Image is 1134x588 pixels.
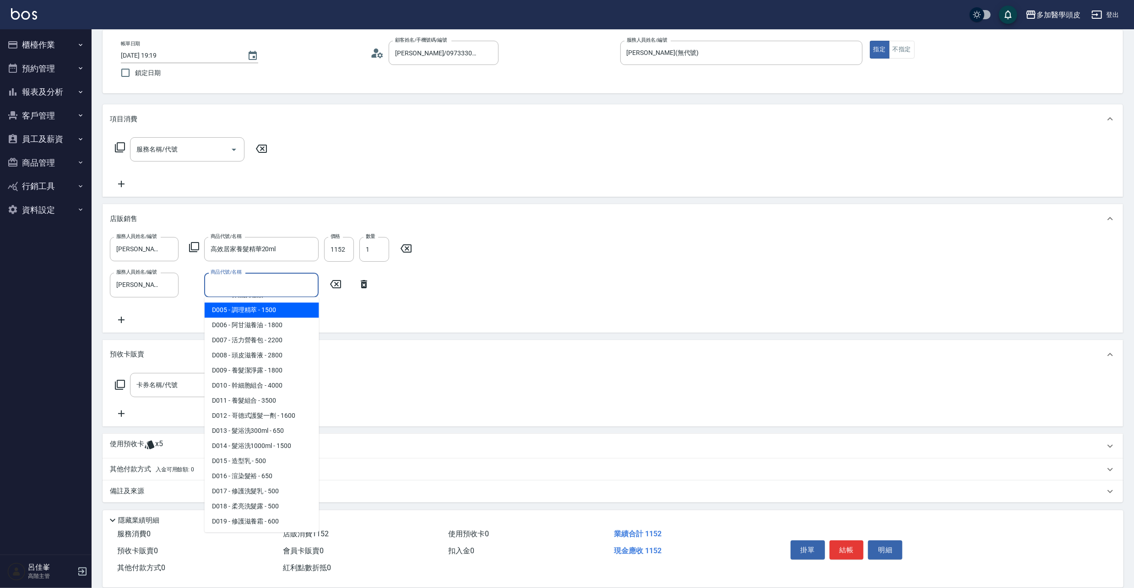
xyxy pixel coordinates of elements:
label: 數量 [366,233,375,240]
span: 現金應收 1152 [614,546,662,555]
label: 服務人員姓名/編號 [627,37,667,43]
span: 其他付款方式 0 [117,563,165,572]
input: YYYY/MM/DD hh:mm [121,48,238,63]
span: D014 - 髮浴洗1000ml - 1500 [205,438,319,453]
button: 登出 [1088,6,1123,23]
p: 備註及來源 [110,486,144,496]
span: D016 - 渲染髮裕 - 650 [205,469,319,484]
span: 入金可用餘額: 0 [156,466,195,473]
span: D019 - 修護滋養霜 - 600 [205,514,319,529]
button: Choose date, selected date is 2025-09-10 [242,45,264,67]
button: 員工及薪資 [4,127,88,151]
label: 帳單日期 [121,40,140,47]
button: 結帳 [830,540,864,560]
span: 鎖定日期 [135,68,161,78]
span: D005 - 調理精萃 - 1500 [205,302,319,318]
button: 行銷工具 [4,174,88,198]
p: 使用預收卡 [110,439,144,453]
div: 項目消費 [103,104,1123,134]
label: 服務人員姓名/編號 [116,233,157,240]
button: 客戶管理 [4,104,88,128]
button: Open [227,142,241,157]
div: 其他付款方式入金可用餘額: 0 [103,459,1123,480]
span: 紅利點數折抵 0 [283,563,331,572]
button: 掛單 [791,540,825,560]
label: 價格 [331,233,340,240]
label: 商品代號/名稱 [211,269,241,275]
span: D010 - 幹細胞組合 - 4000 [205,378,319,393]
label: 顧客姓名/手機號碼/編號 [395,37,447,43]
span: 預收卡販賣 0 [117,546,158,555]
span: D008 - 頭皮滋養液 - 2800 [205,348,319,363]
span: 使用預收卡 0 [448,529,489,538]
button: 商品管理 [4,151,88,175]
span: D018 - 柔亮洗髮露 - 500 [205,499,319,514]
span: D013 - 髮浴洗300ml - 650 [205,423,319,438]
span: 服務消費 0 [117,529,151,538]
img: Logo [11,8,37,20]
span: x5 [155,439,163,453]
div: 備註及來源 [103,480,1123,502]
button: 預約管理 [4,57,88,81]
button: 多加醫學頭皮 [1022,5,1084,24]
span: 業績合計 1152 [614,529,662,538]
span: D011 - 養髮組合 - 3500 [205,393,319,408]
p: 店販銷售 [110,214,137,224]
p: 其他付款方式 [110,464,194,475]
span: D017 - 修護洗髮乳 - 500 [205,484,319,499]
button: 指定 [870,41,890,59]
button: 明細 [868,540,902,560]
span: D012 - 哥德式護髮一劑 - 1600 [205,408,319,423]
span: D007 - 活力營養包 - 2200 [205,333,319,348]
span: 店販消費 1152 [283,529,329,538]
button: save [999,5,1017,24]
p: 高階主管 [28,572,75,580]
div: 預收卡販賣 [103,340,1123,369]
div: 使用預收卡x5 [103,434,1123,459]
div: 多加醫學頭皮 [1036,9,1080,21]
p: 預收卡販賣 [110,350,144,359]
button: 報表及分析 [4,80,88,104]
span: 扣入金 0 [448,546,474,555]
span: D009 - 養髮潔淨露 - 1800 [205,363,319,378]
label: 服務人員姓名/編號 [116,269,157,275]
span: D015 - 造型乳 - 500 [205,453,319,469]
img: Person [7,562,26,581]
span: 會員卡販賣 0 [283,546,324,555]
button: 櫃檯作業 [4,33,88,57]
div: 店販銷售 [103,204,1123,233]
span: D006 - 阿甘滋養油 - 1800 [205,318,319,333]
button: 不指定 [889,41,915,59]
label: 商品代號/名稱 [211,233,241,240]
button: 資料設定 [4,198,88,222]
p: 隱藏業績明細 [118,516,159,525]
p: 項目消費 [110,114,137,124]
h5: 呂佳峯 [28,563,75,572]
